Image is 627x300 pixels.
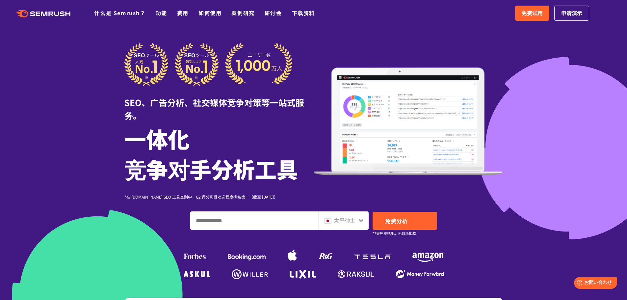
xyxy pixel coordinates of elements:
a: 如何使用 [198,9,222,17]
font: *在 [DOMAIN_NAME] SEO 工具类别中，G2 得分和受欢迎程度排名第一（截至 [DATE]） [124,194,278,200]
font: 免费试用 [522,9,543,17]
font: 太平绅士 [334,216,355,224]
iframe: 帮助小部件启动器 [568,274,620,293]
font: *7天免费试用。无自动扣款。 [373,231,420,236]
a: 研讨会 [265,9,282,17]
font: 申请演示 [561,9,582,17]
font: SEO、广告分析、社交媒体竞争对策等一站式服务。 [124,96,304,121]
a: 申请演示 [554,6,589,21]
a: 下载资料 [292,9,315,17]
a: 什么是 Semrush？ [94,9,145,17]
a: 免费分析 [373,212,437,230]
input: 输入域名、关键字或 URL [191,212,318,230]
font: 一体化 [124,123,190,154]
a: 费用 [177,9,189,17]
a: 案例研究 [231,9,254,17]
font: 竞争对手分析工具 [124,153,298,184]
a: 免费试用 [515,6,549,21]
a: 功能 [156,9,167,17]
font: 免费分析 [385,217,407,225]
